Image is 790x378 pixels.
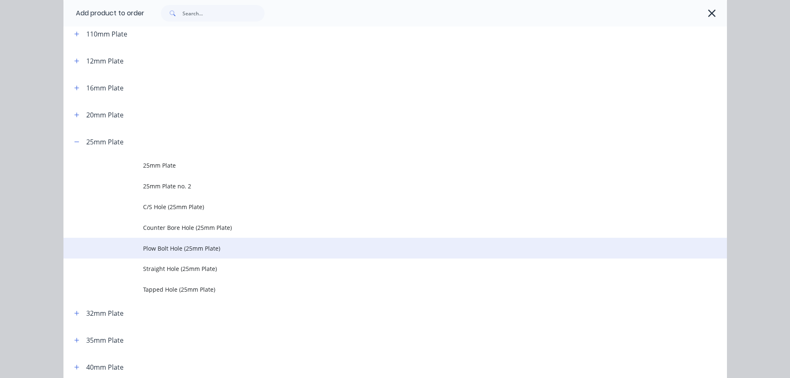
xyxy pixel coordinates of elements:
[143,182,610,190] span: 25mm Plate no. 2
[143,223,610,232] span: Counter Bore Hole (25mm Plate)
[86,335,124,345] div: 35mm Plate
[182,5,265,22] input: Search...
[86,308,124,318] div: 32mm Plate
[143,161,610,170] span: 25mm Plate
[143,244,610,253] span: Plow Bolt Hole (25mm Plate)
[86,83,124,93] div: 16mm Plate
[86,110,124,120] div: 20mm Plate
[143,202,610,211] span: C/S Hole (25mm Plate)
[86,29,127,39] div: 110mm Plate
[86,137,124,147] div: 25mm Plate
[86,56,124,66] div: 12mm Plate
[86,362,124,372] div: 40mm Plate
[143,264,610,273] span: Straight Hole (25mm Plate)
[143,285,610,294] span: Tapped Hole (25mm Plate)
